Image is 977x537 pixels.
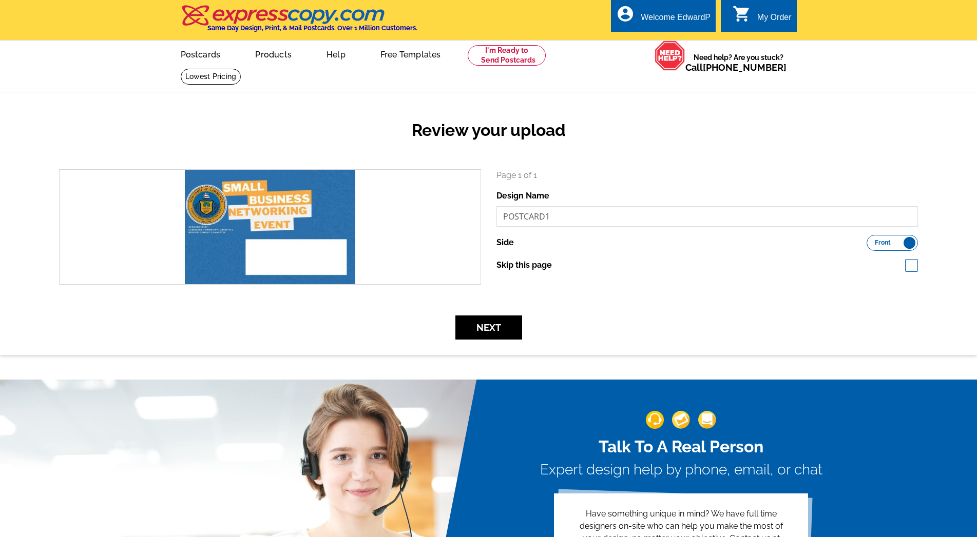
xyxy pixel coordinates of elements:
[733,5,751,23] i: shopping_cart
[685,62,787,73] span: Call
[540,437,822,456] h2: Talk To A Real Person
[181,12,417,32] a: Same Day Design, Print, & Mail Postcards. Over 1 Million Customers.
[672,411,690,429] img: support-img-2.png
[496,190,549,202] label: Design Name
[733,11,792,24] a: shopping_cart My Order
[875,240,891,245] span: Front
[655,41,685,71] img: help
[364,42,457,66] a: Free Templates
[540,461,822,479] h3: Expert design help by phone, email, or chat
[616,5,635,23] i: account_circle
[698,411,716,429] img: support-img-3_1.png
[703,62,787,73] a: [PHONE_NUMBER]
[51,121,926,140] h2: Review your upload
[239,42,308,66] a: Products
[496,236,514,249] label: Side
[757,13,792,27] div: My Order
[496,169,918,182] p: Page 1 of 1
[646,411,664,429] img: support-img-1.png
[310,42,362,66] a: Help
[685,52,792,73] span: Need help? Are you stuck?
[641,13,711,27] div: Welcome EdwardP
[455,315,522,340] button: Next
[496,259,552,271] label: Skip this page
[496,206,918,227] input: File Name
[164,42,237,66] a: Postcards
[207,24,417,32] h4: Same Day Design, Print, & Mail Postcards. Over 1 Million Customers.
